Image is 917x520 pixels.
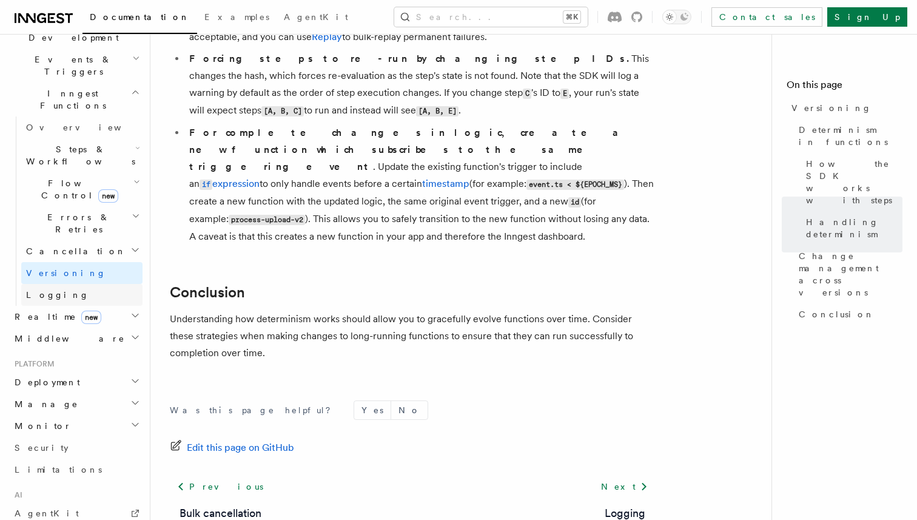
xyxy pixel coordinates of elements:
[204,12,269,22] span: Examples
[98,189,118,203] span: new
[90,12,190,22] span: Documentation
[10,371,143,393] button: Deployment
[200,180,212,190] code: if
[81,311,101,324] span: new
[21,116,143,138] a: Overview
[197,4,277,33] a: Examples
[21,177,133,201] span: Flow Control
[806,158,902,206] span: How the SDK works with steps
[794,245,902,303] a: Change management across versions
[10,359,55,369] span: Platform
[391,401,428,419] button: No
[568,197,581,208] code: id
[711,7,822,27] a: Contact sales
[10,393,143,415] button: Manage
[10,420,72,432] span: Monitor
[229,215,305,225] code: process-upload-v2
[560,89,569,99] code: E
[10,53,132,78] span: Events & Triggers
[801,153,902,211] a: How the SDK works with steps
[277,4,355,33] a: AgentKit
[21,240,143,262] button: Cancellation
[422,178,469,189] a: timestamp
[799,250,902,299] span: Change management across versions
[10,311,101,323] span: Realtime
[312,31,342,42] a: Replay
[594,476,655,498] a: Next
[189,53,631,64] strong: Forcing steps to re-run by changing step IDs.
[10,490,22,500] span: AI
[10,437,143,459] a: Security
[787,78,902,97] h4: On this page
[21,284,143,306] a: Logging
[799,308,875,320] span: Conclusion
[526,180,624,190] code: event.ts < ${EPOCH_MS}
[10,49,143,83] button: Events & Triggers
[10,333,125,345] span: Middleware
[170,284,245,301] a: Conclusion
[662,10,691,24] button: Toggle dark mode
[10,87,131,112] span: Inngest Functions
[394,7,588,27] button: Search...⌘K
[10,116,143,306] div: Inngest Functions
[21,262,143,284] a: Versioning
[10,459,143,481] a: Limitations
[186,50,655,120] li: This changes the hash, which forces re-evaluation as the step's state is not found. Note that the...
[827,7,907,27] a: Sign Up
[284,12,348,22] span: AgentKit
[26,268,106,278] span: Versioning
[794,119,902,153] a: Determinism in functions
[15,443,69,453] span: Security
[15,508,79,518] span: AgentKit
[21,172,143,206] button: Flow Controlnew
[21,138,143,172] button: Steps & Workflows
[523,89,531,99] code: C
[10,376,80,388] span: Deployment
[21,206,143,240] button: Errors & Retries
[791,102,872,114] span: Versioning
[82,4,197,34] a: Documentation
[170,311,655,362] p: Understanding how determinism works should allow you to gracefully evolve functions over time. Co...
[170,404,339,416] p: Was this page helpful?
[10,398,78,410] span: Manage
[21,143,135,167] span: Steps & Workflows
[21,245,126,257] span: Cancellation
[187,439,294,456] span: Edit this page on GitHub
[801,211,902,245] a: Handling determinism
[354,401,391,419] button: Yes
[563,11,580,23] kbd: ⌘K
[26,123,151,132] span: Overview
[21,211,132,235] span: Errors & Retries
[170,476,270,498] a: Previous
[261,106,304,116] code: [A, B, C]
[189,127,633,172] strong: For complete changes in logic, create a new function which subscribes to the same triggering event
[416,106,458,116] code: [A, B, E]
[10,83,143,116] button: Inngest Functions
[200,178,260,189] a: ifexpression
[799,124,902,148] span: Determinism in functions
[186,124,655,245] li: . Update the existing function's trigger to include an to only handle events before a certain (fo...
[787,97,902,119] a: Versioning
[10,306,143,328] button: Realtimenew
[26,290,89,300] span: Logging
[10,328,143,349] button: Middleware
[806,216,902,240] span: Handling determinism
[170,439,294,456] a: Edit this page on GitHub
[15,465,102,474] span: Limitations
[794,303,902,325] a: Conclusion
[10,415,143,437] button: Monitor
